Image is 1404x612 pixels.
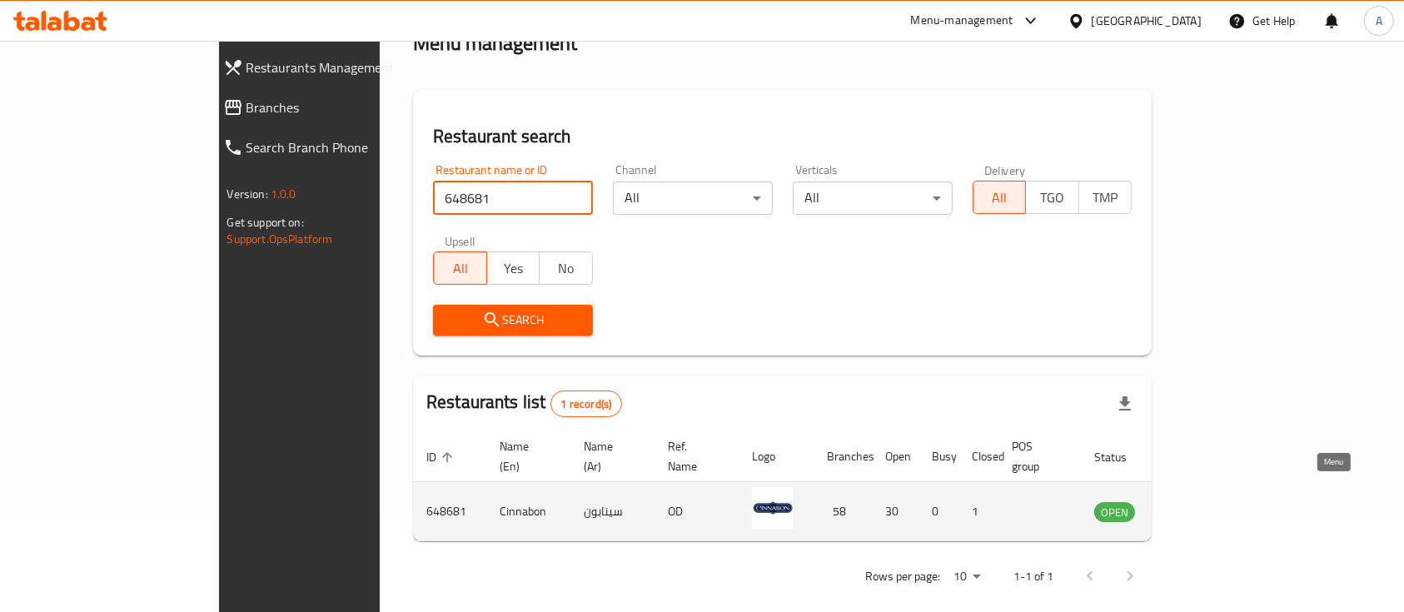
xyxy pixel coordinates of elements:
[227,228,333,250] a: Support.OpsPlatform
[655,482,739,541] td: OD
[980,186,1020,210] span: All
[1094,447,1148,467] span: Status
[413,30,577,57] h2: Menu management
[413,431,1226,541] table: enhanced table
[1376,12,1382,30] span: A
[752,487,794,529] img: Cinnabon
[486,251,540,285] button: Yes
[246,137,441,157] span: Search Branch Phone
[441,256,480,281] span: All
[919,482,958,541] td: 0
[570,482,655,541] td: سينابون
[210,47,454,87] a: Restaurants Management
[246,97,441,117] span: Branches
[1025,181,1079,214] button: TGO
[984,164,1026,176] label: Delivery
[433,251,487,285] button: All
[446,310,580,331] span: Search
[551,396,622,412] span: 1 record(s)
[1086,186,1126,210] span: TMP
[814,482,872,541] td: 58
[246,57,441,77] span: Restaurants Management
[793,182,953,215] div: All
[1078,181,1133,214] button: TMP
[433,305,593,336] button: Search
[668,436,719,476] span: Ref. Name
[1105,384,1145,424] div: Export file
[739,431,814,482] th: Logo
[550,391,623,417] div: Total records count
[973,181,1027,214] button: All
[546,256,586,281] span: No
[500,436,550,476] span: Name (En)
[872,431,919,482] th: Open
[426,447,458,467] span: ID
[872,482,919,541] td: 30
[1094,502,1135,522] div: OPEN
[271,183,296,205] span: 1.0.0
[445,235,475,246] label: Upsell
[911,11,1013,31] div: Menu-management
[1012,436,1061,476] span: POS group
[539,251,593,285] button: No
[486,482,570,541] td: Cinnabon
[865,566,940,587] p: Rows per page:
[227,183,268,205] span: Version:
[1092,12,1202,30] div: [GEOGRAPHIC_DATA]
[584,436,635,476] span: Name (Ar)
[426,390,622,417] h2: Restaurants list
[958,482,998,541] td: 1
[227,211,304,233] span: Get support on:
[210,87,454,127] a: Branches
[1013,566,1053,587] p: 1-1 of 1
[919,431,958,482] th: Busy
[1094,503,1135,522] span: OPEN
[433,124,1132,149] h2: Restaurant search
[814,431,872,482] th: Branches
[1033,186,1073,210] span: TGO
[613,182,773,215] div: All
[494,256,534,281] span: Yes
[433,182,593,215] input: Search for restaurant name or ID..
[210,127,454,167] a: Search Branch Phone
[958,431,998,482] th: Closed
[947,565,987,590] div: Rows per page:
